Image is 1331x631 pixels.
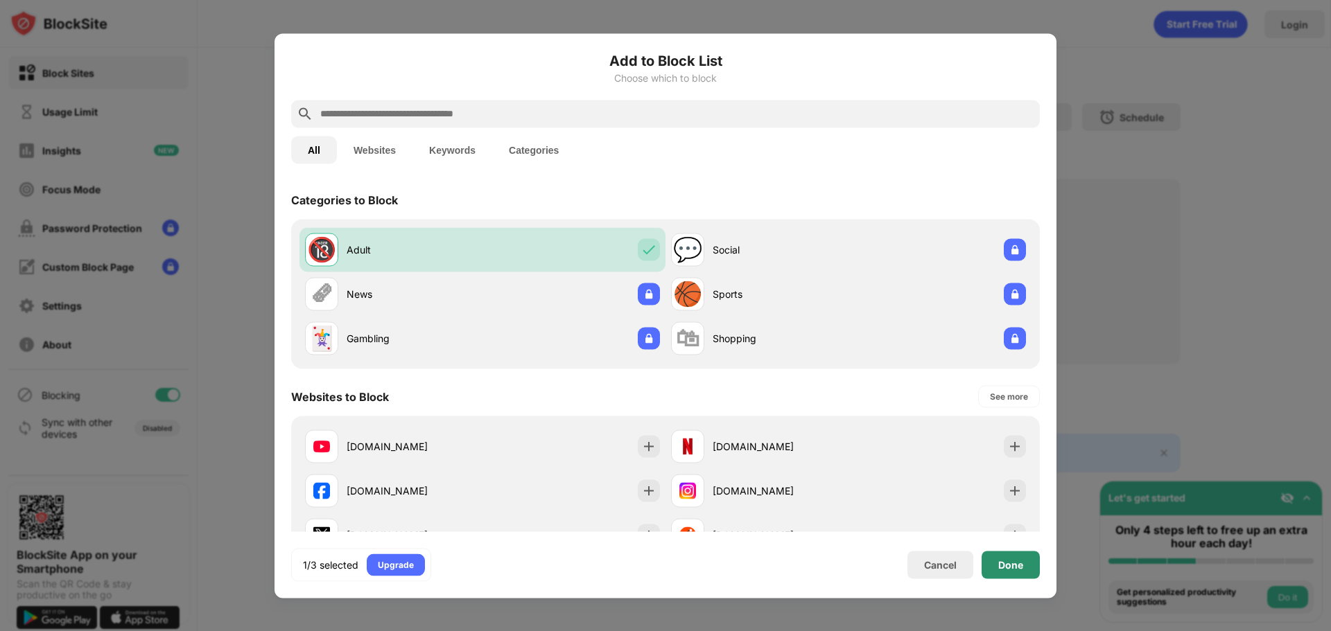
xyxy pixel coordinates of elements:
[313,482,330,499] img: favicons
[713,528,849,542] div: [DOMAIN_NAME]
[492,136,575,163] button: Categories
[291,72,1040,83] div: Choose which to block
[673,235,702,264] div: 💬
[310,280,333,308] div: 🗞
[347,242,482,257] div: Adult
[337,136,412,163] button: Websites
[713,439,849,454] div: [DOMAIN_NAME]
[291,193,398,206] div: Categories to Block
[307,324,336,353] div: 🃏
[679,482,696,499] img: favicons
[313,526,330,543] img: favicons
[679,438,696,454] img: favicons
[924,559,957,571] div: Cancel
[297,105,313,122] img: search.svg
[347,528,482,542] div: [DOMAIN_NAME]
[307,235,336,264] div: 🔞
[291,136,337,163] button: All
[713,287,849,301] div: Sports
[713,331,849,346] div: Shopping
[313,438,330,454] img: favicons
[412,136,492,163] button: Keywords
[713,242,849,257] div: Social
[303,558,358,571] div: 1/3 selected
[291,50,1040,71] h6: Add to Block List
[679,526,696,543] img: favicons
[998,559,1023,570] div: Done
[676,324,699,353] div: 🛍
[378,558,414,571] div: Upgrade
[673,280,702,308] div: 🏀
[347,287,482,301] div: News
[291,389,389,403] div: Websites to Block
[347,483,482,498] div: [DOMAIN_NAME]
[347,439,482,454] div: [DOMAIN_NAME]
[713,483,849,498] div: [DOMAIN_NAME]
[347,331,482,346] div: Gambling
[990,389,1028,403] div: See more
